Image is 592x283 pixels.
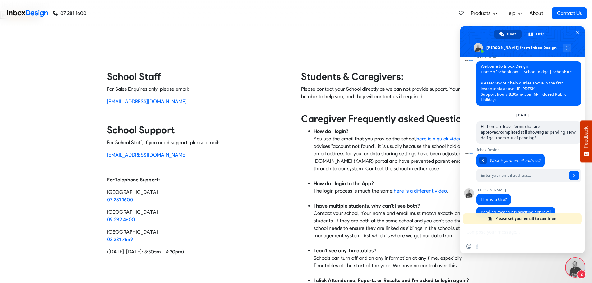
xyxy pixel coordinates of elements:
a: here is a different video [394,188,447,194]
span: What is your email address? [489,158,540,163]
input: Enter your email address... [476,169,567,182]
strong: How do I login to the App? [314,180,374,186]
strong: Students & Caregivers: [301,71,403,82]
div: Chat [494,30,522,39]
p: [GEOGRAPHIC_DATA] [107,189,291,203]
div: More channels [563,44,571,52]
strong: Telephone Support: [115,177,160,183]
a: 09 282 4600 [107,217,135,222]
li: Schools can turn off and on any information at any time, especially Timetables at the start of th... [314,247,485,277]
a: here is a quick video [416,136,462,142]
span: Send [569,171,579,180]
p: ([DATE]-[DATE]: 8:30am - 4:30pm) [107,248,291,256]
li: Contact your school, Your name and email must match exactly on all students. If they are both at ... [314,202,485,247]
span: Help [536,30,545,39]
strong: For [107,177,115,183]
div: Return to message [479,157,487,164]
button: Feedback - Show survey [580,120,592,162]
span: 2 [577,270,586,279]
strong: I can't see any Timetables? [314,248,376,253]
div: Close chat [566,258,585,277]
span: Feedback [583,126,589,148]
p: Please contact your School directly as we can not provide support. Your school will be able to he... [301,85,485,108]
strong: Caregiver Frequently asked Questions: [301,113,474,125]
div: Help [523,30,551,39]
p: [GEOGRAPHIC_DATA] [107,228,291,243]
a: [EMAIL_ADDRESS][DOMAIN_NAME] [107,98,187,104]
span: Products [471,10,493,17]
a: Contact Us [552,7,587,19]
span: Help [505,10,518,17]
strong: School Support [107,124,175,136]
a: Help [503,7,524,20]
a: 03 281 7559 [107,236,133,242]
strong: I have multiple students, why can't I see both? [314,203,420,209]
p: [GEOGRAPHIC_DATA] [107,208,291,223]
li: You use the email that you provide the school, . If it advises "account not found", it is usually... [314,128,485,180]
span: Insert an emoji [466,244,471,249]
p: For Sales Enquires only, please email: [107,85,291,93]
strong: How do I login? [314,128,348,134]
li: The login process is much the same, . [314,180,485,202]
a: 07 281 1600 [107,197,133,203]
span: Please set your email to continue. [495,213,557,224]
span: Welcome to Inbox Design! Home of SchoolPoint | SchoolBridge | SchoolSite Please view our help gui... [481,64,572,103]
span: Chat [507,30,516,39]
strong: School Staff [107,71,161,82]
span: Hi who is this? [481,197,507,202]
span: [PERSON_NAME] [476,188,511,192]
a: Products [468,7,499,20]
div: [DATE] [516,113,529,117]
a: 07 281 1600 [53,10,86,17]
a: [EMAIL_ADDRESS][DOMAIN_NAME] [107,152,187,158]
span: Hi there are leave forms that are approved/completed still showing as pending. How do I get them ... [481,124,576,140]
span: Close chat [574,30,581,36]
a: About [528,7,545,20]
span: Inbox Design [476,148,581,152]
p: For School Staff, if you need support, please email: [107,139,291,146]
span: Pending means it is awaiting approval [481,209,551,215]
